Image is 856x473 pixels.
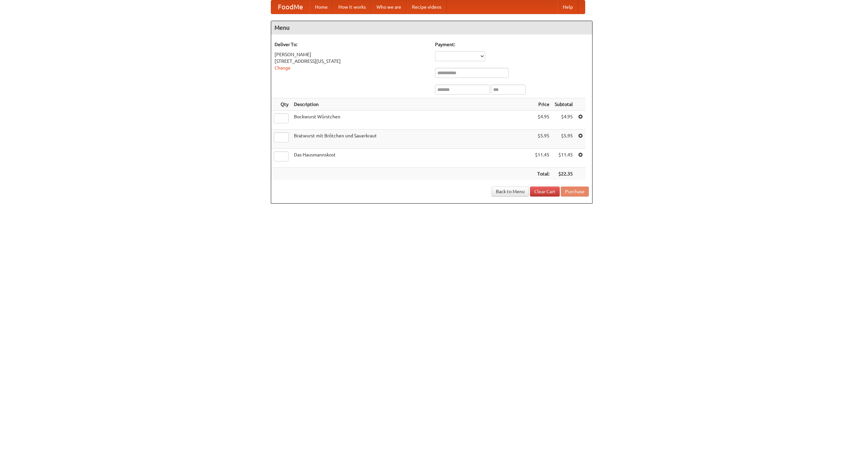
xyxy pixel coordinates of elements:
[552,130,575,149] td: $5.95
[271,0,310,14] a: FoodMe
[310,0,333,14] a: Home
[532,149,552,168] td: $11.45
[291,149,532,168] td: Das Hausmannskost
[291,111,532,130] td: Bockwurst Würstchen
[271,21,592,34] h4: Menu
[371,0,407,14] a: Who we are
[552,111,575,130] td: $4.95
[532,130,552,149] td: $5.95
[275,41,428,48] h5: Deliver To:
[333,0,371,14] a: How it works
[532,98,552,111] th: Price
[552,168,575,180] th: $22.35
[552,98,575,111] th: Subtotal
[271,98,291,111] th: Qty
[561,187,589,197] button: Purchase
[275,51,428,58] div: [PERSON_NAME]
[435,41,589,48] h5: Payment:
[532,111,552,130] td: $4.95
[291,98,532,111] th: Description
[407,0,447,14] a: Recipe videos
[275,58,428,65] div: [STREET_ADDRESS][US_STATE]
[532,168,552,180] th: Total:
[492,187,529,197] a: Back to Menu
[275,65,291,71] a: Change
[557,0,578,14] a: Help
[530,187,560,197] a: Clear Cart
[291,130,532,149] td: Bratwurst mit Brötchen und Sauerkraut
[552,149,575,168] td: $11.45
